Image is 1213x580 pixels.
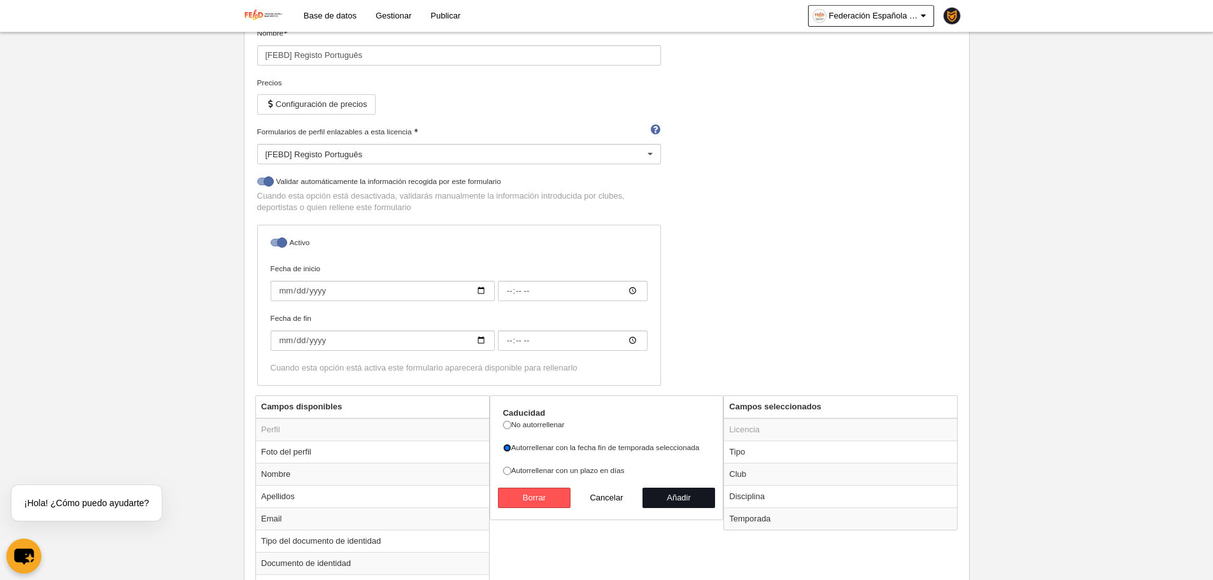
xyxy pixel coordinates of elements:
[271,330,495,351] input: Fecha de fin
[271,281,495,301] input: Fecha de inicio
[503,442,711,453] label: Autorrellenar con la fecha fin de temporada seleccionada
[244,8,284,23] img: Federación Española de Baile Deportivo
[498,488,571,508] button: Borrar
[257,77,661,88] div: Precios
[503,421,511,429] input: No autorrellenar
[944,8,960,24] img: PaK018JKw3ps.30x30.jpg
[498,330,648,351] input: Fecha de fin
[271,362,648,374] div: Cuando esta opción está activa este formulario aparecerá disponible para rellenarlo
[256,396,489,418] th: Campos disponibles
[257,27,661,66] label: Nombre
[256,507,489,530] td: Email
[498,281,648,301] input: Fecha de inicio
[256,463,489,485] td: Nombre
[503,408,545,418] strong: Caducidad
[724,396,957,418] th: Campos seleccionados
[256,552,489,574] td: Documento de identidad
[724,485,957,507] td: Disciplina
[256,418,489,441] td: Perfil
[503,419,711,430] label: No autorrellenar
[571,488,643,508] button: Cancelar
[503,467,511,475] input: Autorrellenar con un plazo en días
[271,237,648,251] label: Activo
[257,176,661,190] label: Validar automáticamente la información recogida por este formulario
[724,418,957,441] td: Licencia
[257,94,376,115] button: Configuración de precios
[271,313,648,351] label: Fecha de fin
[256,441,489,463] td: Foto del perfil
[256,530,489,552] td: Tipo del documento de identidad
[11,485,162,521] div: ¡Hola! ¿Cómo puedo ayudarte?
[724,507,957,530] td: Temporada
[257,190,661,213] p: Cuando esta opción está desactivada, validarás manualmente la información introducida por clubes,...
[256,485,489,507] td: Apellidos
[813,10,826,22] img: OatNQHFxSctg.30x30.jpg
[808,5,934,27] a: Federación Española [PERSON_NAME] Deportivo
[724,441,957,463] td: Tipo
[271,263,648,301] label: Fecha de inicio
[503,465,711,476] label: Autorrellenar con un plazo en días
[724,463,957,485] td: Club
[642,488,715,508] button: Añadir
[503,444,511,452] input: Autorrellenar con la fecha fin de temporada seleccionada
[6,539,41,574] button: chat-button
[266,150,362,159] span: [FEBD] Registo Português
[257,45,661,66] input: Nombre
[829,10,918,22] span: Federación Española [PERSON_NAME] Deportivo
[414,129,418,132] i: Obligatorio
[257,126,661,138] label: Formularios de perfil enlazables a esta licencia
